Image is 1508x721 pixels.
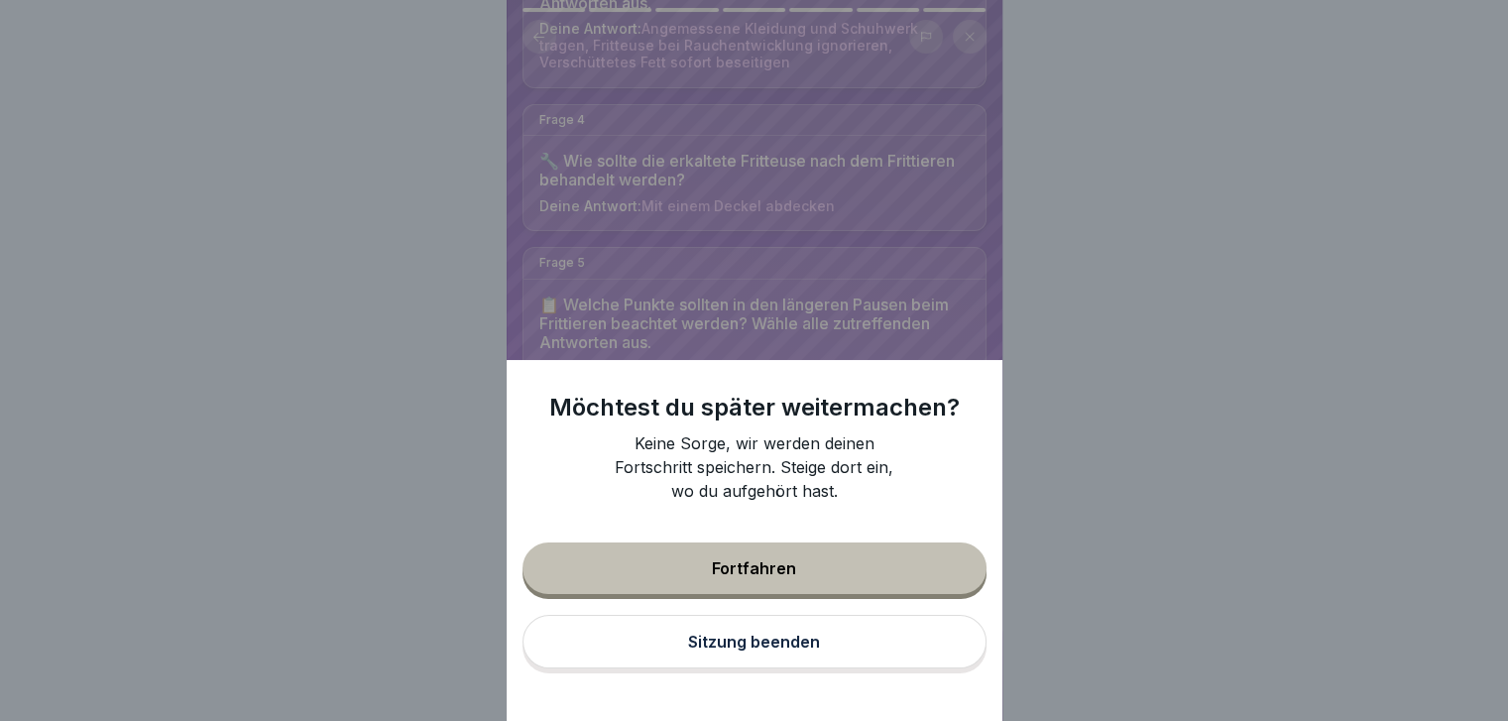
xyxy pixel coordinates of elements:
p: Keine Sorge, wir werden deinen Fortschritt speichern. Steige dort ein, wo du aufgehört hast. [606,431,903,503]
div: Fortfahren [712,559,796,577]
button: Fortfahren [522,542,986,594]
div: Sitzung beenden [688,633,820,651]
button: Sitzung beenden [522,615,986,668]
h1: Möchtest du später weitermachen? [549,392,960,423]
